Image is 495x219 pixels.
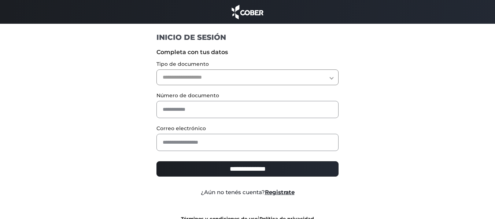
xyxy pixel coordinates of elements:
[156,48,339,57] label: Completa con tus datos
[265,189,295,196] a: Registrate
[151,188,344,197] div: ¿Aún no tenés cuenta?
[156,125,339,132] label: Correo electrónico
[156,60,339,68] label: Tipo de documento
[230,4,266,20] img: cober_marca.png
[156,92,339,99] label: Número de documento
[156,33,339,42] h1: INICIO DE SESIÓN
